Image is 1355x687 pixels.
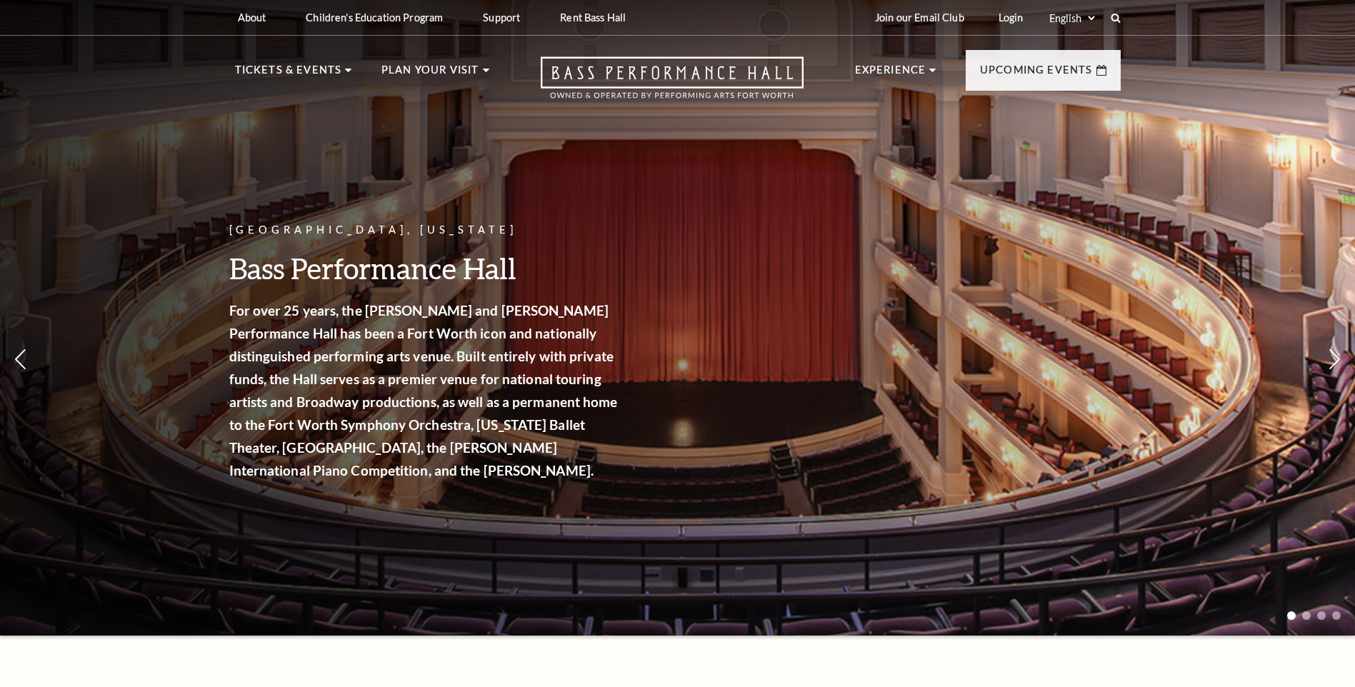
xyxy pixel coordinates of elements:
h3: Bass Performance Hall [229,250,622,286]
p: Upcoming Events [980,61,1093,87]
strong: For over 25 years, the [PERSON_NAME] and [PERSON_NAME] Performance Hall has been a Fort Worth ico... [229,302,618,478]
p: Plan Your Visit [381,61,479,87]
p: Support [483,11,520,24]
p: About [238,11,266,24]
p: Rent Bass Hall [560,11,626,24]
p: Tickets & Events [235,61,342,87]
p: Children's Education Program [306,11,443,24]
select: Select: [1046,11,1097,25]
p: Experience [855,61,926,87]
p: [GEOGRAPHIC_DATA], [US_STATE] [229,221,622,239]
